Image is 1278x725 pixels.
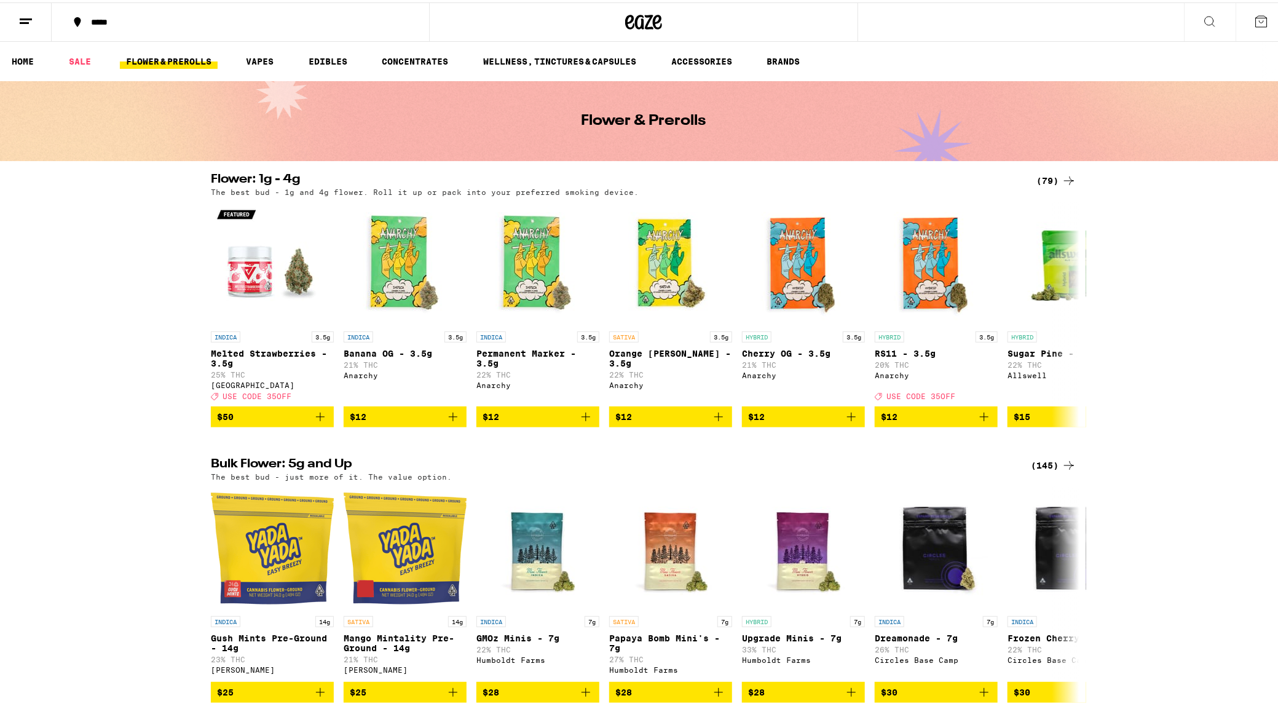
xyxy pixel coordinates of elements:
[615,685,632,695] span: $28
[477,52,642,66] a: WELLNESS, TINCTURES & CAPSULES
[1014,410,1030,419] span: $15
[742,631,865,641] p: Upgrade Minis - 7g
[476,654,599,662] div: Humboldt Farms
[1008,346,1130,356] p: Sugar Pine - 3.5g
[609,679,732,700] button: Add to bag
[742,654,865,662] div: Humboldt Farms
[1008,485,1130,679] a: Open page for Frozen Cherry - 7g from Circles Base Camp
[875,359,998,366] p: 20% THC
[350,685,366,695] span: $25
[1008,654,1130,662] div: Circles Base Camp
[1008,614,1037,625] p: INDICA
[350,410,366,419] span: $12
[577,329,599,340] p: 3.5g
[344,369,467,377] div: Anarchy
[1014,685,1030,695] span: $30
[875,369,998,377] div: Anarchy
[211,485,334,679] a: Open page for Gush Mints Pre-Ground - 14g from Yada Yada
[344,485,467,608] img: Yada Yada - Mango Mintality Pre-Ground - 14g
[609,200,732,404] a: Open page for Orange Runtz - 3.5g from Anarchy
[748,685,765,695] span: $28
[476,346,599,366] p: Permanent Marker - 3.5g
[609,664,732,672] div: Humboldt Farms
[609,379,732,387] div: Anarchy
[344,631,467,651] p: Mango Mintality Pre-Ground - 14g
[344,664,467,672] div: [PERSON_NAME]
[609,485,732,679] a: Open page for Papaya Bomb Mini's - 7g from Humboldt Farms
[609,631,732,651] p: Papaya Bomb Mini's - 7g
[223,390,291,398] span: USE CODE 35OFF
[742,329,771,340] p: HYBRID
[344,359,467,366] p: 21% THC
[665,52,738,66] a: ACCESSORIES
[742,200,865,404] a: Open page for Cherry OG - 3.5g from Anarchy
[609,346,732,366] p: Orange [PERSON_NAME] - 3.5g
[476,200,599,404] a: Open page for Permanent Marker - 3.5g from Anarchy
[344,329,373,340] p: INDICA
[63,52,97,66] a: SALE
[609,200,732,323] img: Anarchy - Orange Runtz - 3.5g
[476,379,599,387] div: Anarchy
[609,653,732,661] p: 27% THC
[875,679,998,700] button: Add to bag
[211,456,1016,470] h2: Bulk Flower: 5g and Up
[742,485,865,608] img: Humboldt Farms - Upgrade Minis - 7g
[344,679,467,700] button: Add to bag
[983,614,998,625] p: 7g
[1008,643,1130,651] p: 22% THC
[344,404,467,425] button: Add to bag
[315,614,334,625] p: 14g
[211,653,334,661] p: 23% THC
[850,614,865,625] p: 7g
[1008,329,1037,340] p: HYBRID
[875,485,998,608] img: Circles Base Camp - Dreamonade - 7g
[211,379,334,387] div: [GEOGRAPHIC_DATA]
[1008,404,1130,425] button: Add to bag
[1008,369,1130,377] div: Allswell
[240,52,280,66] a: VAPES
[211,679,334,700] button: Add to bag
[211,329,240,340] p: INDICA
[881,685,897,695] span: $30
[211,470,452,478] p: The best bud - just more of it. The value option.
[476,329,506,340] p: INDICA
[1008,485,1130,608] img: Circles Base Camp - Frozen Cherry - 7g
[6,52,40,66] a: HOME
[211,368,334,376] p: 25% THC
[312,329,334,340] p: 3.5g
[476,631,599,641] p: GMOz Minis - 7g
[742,200,865,323] img: Anarchy - Cherry OG - 3.5g
[742,346,865,356] p: Cherry OG - 3.5g
[211,631,334,651] p: Gush Mints Pre-Ground - 14g
[211,664,334,672] div: [PERSON_NAME]
[615,410,632,419] span: $12
[609,485,732,608] img: Humboldt Farms - Papaya Bomb Mini's - 7g
[1008,200,1130,404] a: Open page for Sugar Pine - 3.5g from Allswell
[344,200,467,323] img: Anarchy - Banana OG - 3.5g
[886,390,955,398] span: USE CODE 35OFF
[875,200,998,323] img: Anarchy - RS11 - 3.5g
[476,368,599,376] p: 22% THC
[881,410,897,419] span: $12
[444,329,467,340] p: 3.5g
[448,614,467,625] p: 14g
[1031,456,1076,470] div: (145)
[476,614,506,625] p: INDICA
[476,404,599,425] button: Add to bag
[211,404,334,425] button: Add to bag
[875,404,998,425] button: Add to bag
[761,52,807,66] a: BRANDS
[1036,171,1076,186] a: (79)
[742,485,865,679] a: Open page for Upgrade Minis - 7g from Humboldt Farms
[609,329,639,340] p: SATIVA
[742,369,865,377] div: Anarchy
[1008,679,1130,700] button: Add to bag
[843,329,865,340] p: 3.5g
[217,685,234,695] span: $25
[710,329,732,340] p: 3.5g
[609,614,639,625] p: SATIVA
[217,410,234,419] span: $50
[376,52,455,66] a: CONCENTRATES
[742,679,865,700] button: Add to bag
